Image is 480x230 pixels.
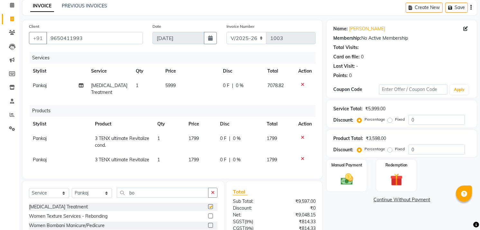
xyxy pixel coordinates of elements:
[219,64,263,78] th: Disc
[46,32,143,44] input: Search by Name/Mobile/Email/Code
[228,205,274,212] div: Discount:
[220,135,226,142] span: 0 F
[294,117,316,131] th: Action
[333,86,379,93] div: Coupon Code
[361,54,364,60] div: 0
[216,117,263,131] th: Disc
[406,3,443,13] button: Create New
[445,3,468,13] button: Save
[395,146,405,152] label: Fixed
[228,198,274,205] div: Sub Total:
[33,83,47,88] span: Pankaj
[333,63,355,70] div: Last Visit:
[132,64,162,78] th: Qty
[267,157,277,163] span: 1799
[29,24,39,29] label: Client
[267,135,277,141] span: 1799
[450,85,468,95] button: Apply
[62,3,107,9] a: PREVIOUS INVOICES
[333,35,470,42] div: No Active Membership
[333,135,363,142] div: Product Total:
[366,135,386,142] div: ₹3,598.00
[223,82,229,89] span: 0 F
[365,116,385,122] label: Percentage
[29,213,107,220] div: Women Texture Services - Rebonding
[274,212,321,218] div: ₹9,048.15
[152,24,161,29] label: Date
[29,32,47,44] button: +91
[294,64,316,78] th: Action
[236,82,244,89] span: 0 %
[29,204,88,210] div: [MEDICAL_DATA] Treatment
[33,157,47,163] span: Pankaj
[333,72,348,79] div: Points:
[153,117,185,131] th: Qty
[274,205,321,212] div: ₹0
[333,25,348,32] div: Name:
[331,162,362,168] label: Manual Payment
[29,222,105,229] div: Women Bombani Manicure/Pedicure
[333,35,361,42] div: Membership:
[379,85,448,95] input: Enter Offer / Coupon Code
[333,117,353,124] div: Discount:
[30,52,320,64] div: Services
[267,83,284,88] span: 7078.82
[95,135,149,148] span: 3 TENX ultimate Revitalize cond.
[33,135,47,141] span: Pankaj
[274,218,321,225] div: ₹814.33
[233,156,241,163] span: 0 %
[333,105,363,112] div: Service Total:
[333,146,353,153] div: Discount:
[246,219,252,224] span: 9%
[30,105,320,117] div: Products
[185,117,216,131] th: Price
[263,64,294,78] th: Total
[229,156,230,163] span: |
[349,72,352,79] div: 0
[162,64,219,78] th: Price
[29,64,87,78] th: Stylist
[228,212,274,218] div: Net:
[136,83,138,88] span: 1
[220,156,226,163] span: 0 F
[385,162,408,168] label: Redemption
[349,25,385,32] a: [PERSON_NAME]
[337,172,357,186] img: _cash.svg
[229,135,230,142] span: |
[117,188,208,198] input: Search or Scan
[91,83,127,95] span: [MEDICAL_DATA] Treatment
[95,157,149,163] span: 3 TENX ultimate Revitalize
[226,24,254,29] label: Invoice Number
[29,117,91,131] th: Stylist
[30,0,54,12] a: INVOICE
[328,196,475,203] a: Continue Without Payment
[233,219,245,225] span: SGST
[157,157,160,163] span: 1
[232,82,233,89] span: |
[333,44,359,51] div: Total Visits:
[228,218,274,225] div: ( )
[365,146,385,152] label: Percentage
[333,54,360,60] div: Card on file:
[386,172,407,187] img: _gift.svg
[165,83,176,88] span: 5999
[91,117,153,131] th: Product
[233,135,241,142] span: 0 %
[356,63,358,70] div: -
[189,135,199,141] span: 1799
[157,135,160,141] span: 1
[87,64,132,78] th: Service
[395,116,405,122] label: Fixed
[365,105,385,112] div: ₹5,999.00
[263,117,294,131] th: Total
[233,188,248,195] span: Total
[189,157,199,163] span: 1799
[274,198,321,205] div: ₹9,597.00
